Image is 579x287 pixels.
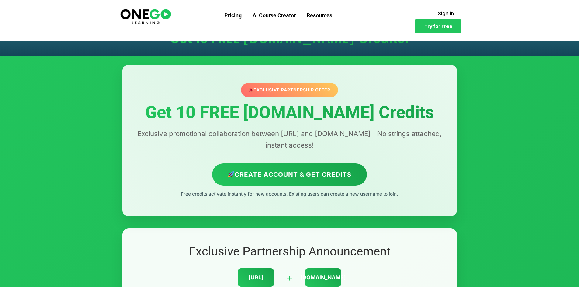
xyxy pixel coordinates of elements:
[135,103,445,122] h1: Get 10 FREE [DOMAIN_NAME] Credits
[238,268,274,287] div: [URL]
[415,19,461,33] a: Try for Free
[301,8,338,23] a: Resources
[249,88,253,92] img: 🎉
[219,8,247,23] a: Pricing
[438,11,454,16] span: Sign in
[247,8,301,23] a: AI Course Creator
[129,32,451,45] h1: Get 10 FREE [DOMAIN_NAME] Credits!
[431,8,461,19] a: Sign in
[135,190,445,198] p: Free credits activate instantly for new accounts. Existing users can create a new username to join.
[424,24,452,29] span: Try for Free
[212,163,367,186] a: Create Account & Get Credits
[135,244,445,259] h2: Exclusive Partnership Announcement
[228,171,234,177] img: 🚀
[135,128,445,151] p: Exclusive promotional collaboration between [URL] and [DOMAIN_NAME] - No strings attached, instan...
[241,83,338,97] div: Exclusive Partnership Offer
[286,270,293,285] div: +
[305,268,341,287] div: [DOMAIN_NAME]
